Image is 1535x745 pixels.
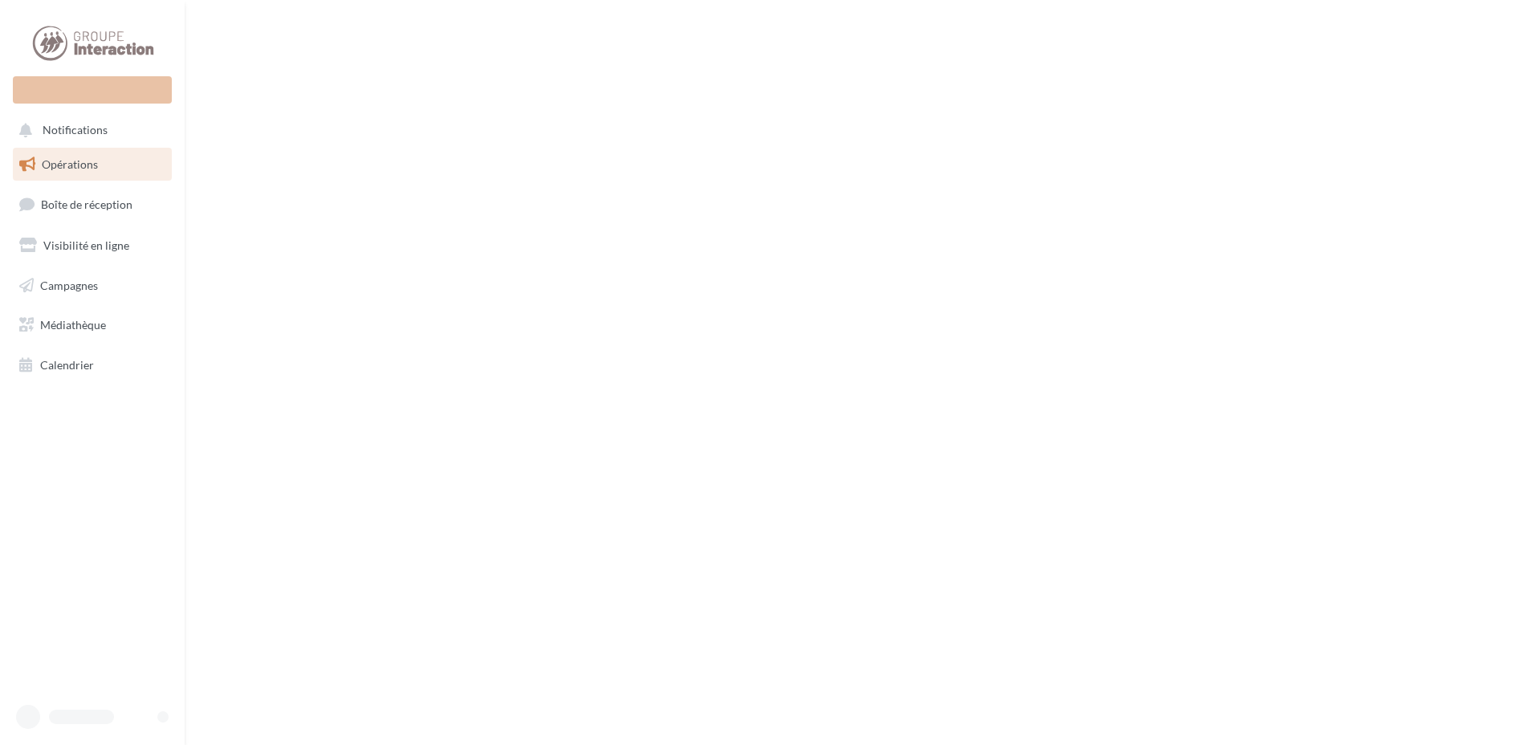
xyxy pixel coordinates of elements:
[13,76,172,104] div: Nouvelle campagne
[43,238,129,252] span: Visibilité en ligne
[42,157,98,171] span: Opérations
[10,148,175,181] a: Opérations
[10,348,175,382] a: Calendrier
[10,229,175,263] a: Visibilité en ligne
[41,197,132,211] span: Boîte de réception
[40,358,94,372] span: Calendrier
[40,278,98,291] span: Campagnes
[10,269,175,303] a: Campagnes
[40,318,106,332] span: Médiathèque
[10,308,175,342] a: Médiathèque
[10,187,175,222] a: Boîte de réception
[43,124,108,137] span: Notifications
